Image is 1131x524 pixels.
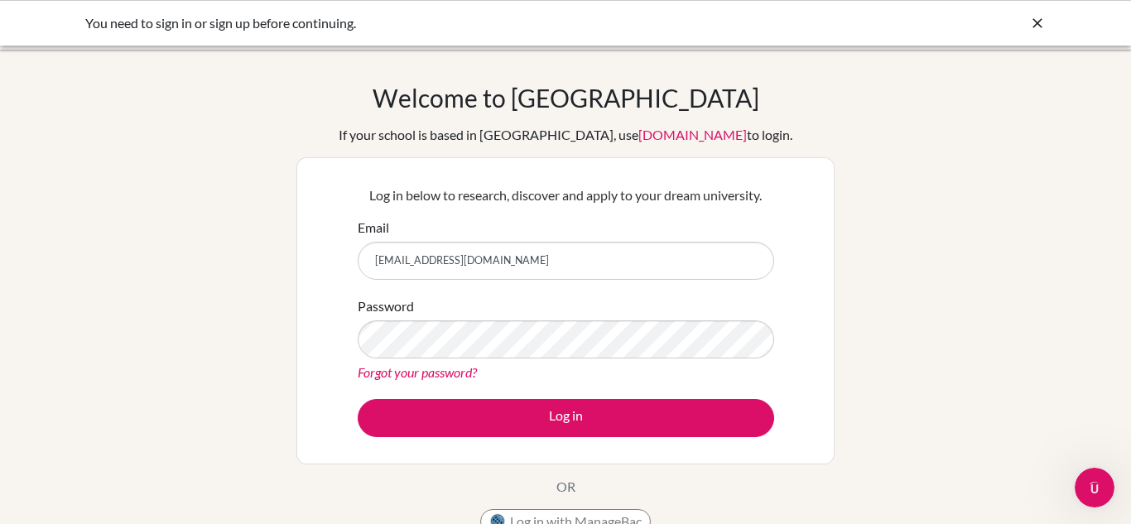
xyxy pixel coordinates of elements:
div: If your school is based in [GEOGRAPHIC_DATA], use to login. [339,125,792,145]
label: Email [358,218,389,238]
p: Log in below to research, discover and apply to your dream university. [358,185,774,205]
p: OR [556,477,575,497]
h1: Welcome to [GEOGRAPHIC_DATA] [373,83,759,113]
iframe: Intercom live chat [1075,468,1114,507]
button: Log in [358,399,774,437]
label: Password [358,296,414,316]
a: [DOMAIN_NAME] [638,127,747,142]
a: Forgot your password? [358,364,477,380]
div: You need to sign in or sign up before continuing. [85,13,797,33]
